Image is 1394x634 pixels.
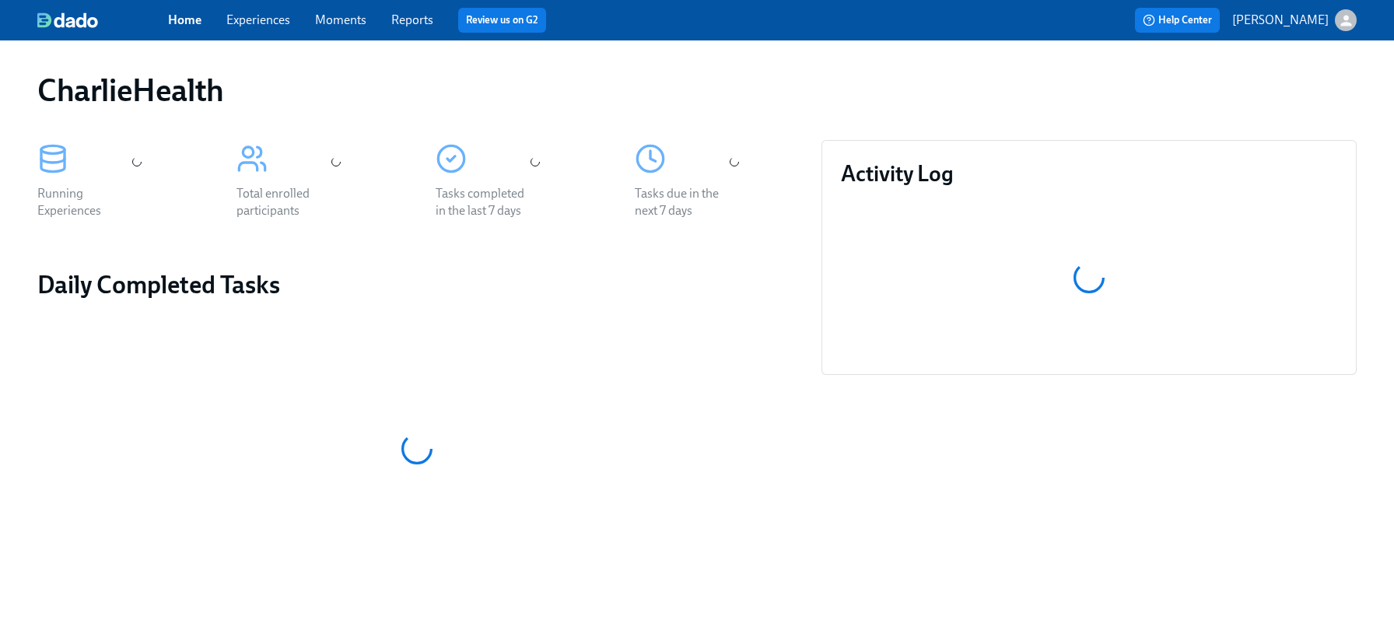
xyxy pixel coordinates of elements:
[226,12,290,27] a: Experiences
[841,159,1337,187] h3: Activity Log
[436,185,535,219] div: Tasks completed in the last 7 days
[466,12,538,28] a: Review us on G2
[391,12,433,27] a: Reports
[37,185,137,219] div: Running Experiences
[37,269,797,300] h2: Daily Completed Tasks
[1232,12,1329,29] p: [PERSON_NAME]
[1143,12,1212,28] span: Help Center
[37,12,98,28] img: dado
[635,185,734,219] div: Tasks due in the next 7 days
[236,185,336,219] div: Total enrolled participants
[37,12,168,28] a: dado
[1232,9,1357,31] button: [PERSON_NAME]
[1135,8,1220,33] button: Help Center
[37,72,224,109] h1: CharlieHealth
[458,8,546,33] button: Review us on G2
[168,12,201,27] a: Home
[315,12,366,27] a: Moments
